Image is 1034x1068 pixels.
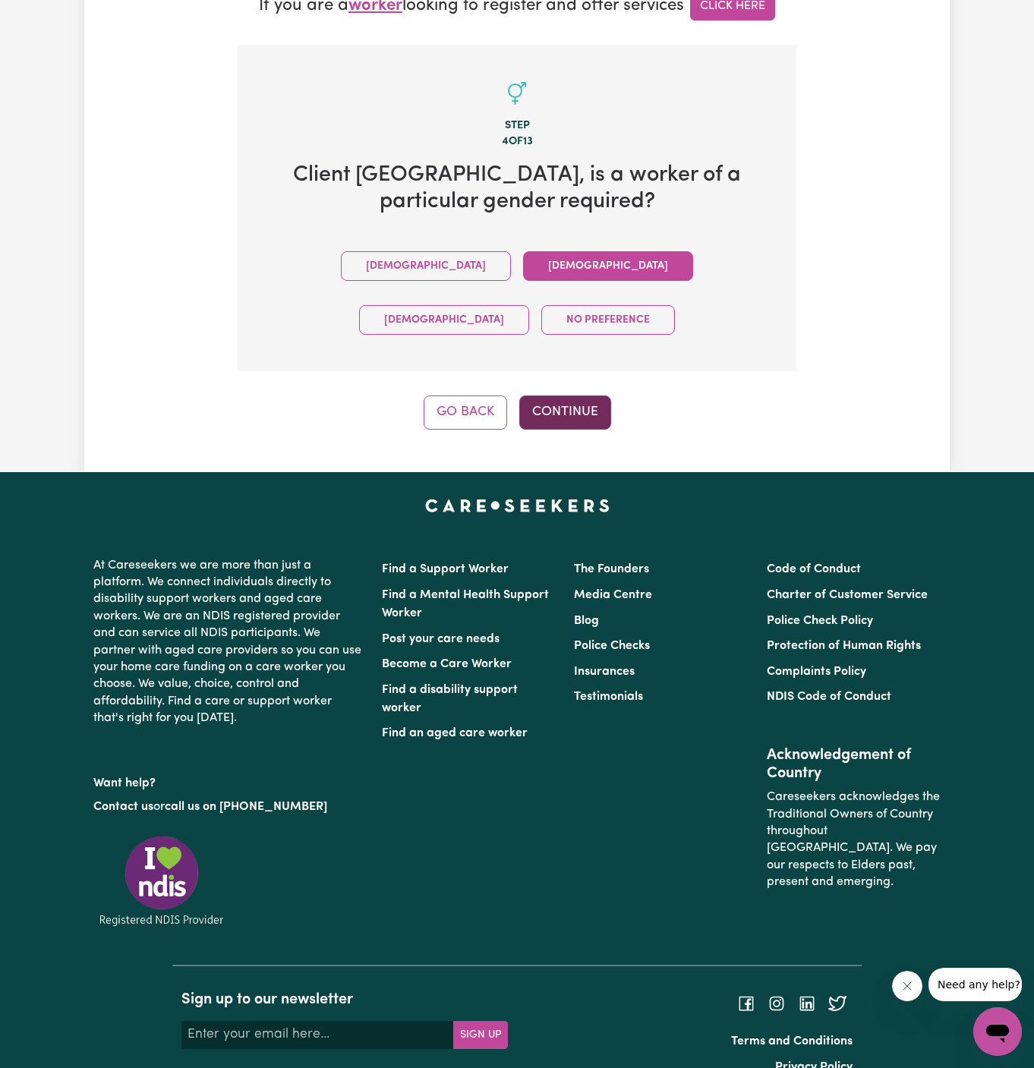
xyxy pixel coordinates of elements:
[93,801,153,813] a: Contact us
[798,997,816,1010] a: Follow Careseekers on LinkedIn
[767,746,941,783] h2: Acknowledgement of Country
[767,640,921,652] a: Protection of Human Rights
[523,251,693,281] button: [DEMOGRAPHIC_DATA]
[828,997,846,1010] a: Follow Careseekers on Twitter
[574,615,599,627] a: Blog
[731,1035,853,1048] a: Terms and Conditions
[262,162,772,215] h2: Client [GEOGRAPHIC_DATA] , is a worker of a particular gender required?
[93,792,364,821] p: or
[574,640,650,652] a: Police Checks
[574,691,643,703] a: Testimonials
[928,968,1022,1001] iframe: Message from company
[382,633,500,645] a: Post your care needs
[382,658,512,670] a: Become a Care Worker
[767,691,891,703] a: NDIS Code of Conduct
[574,589,652,601] a: Media Centre
[767,666,866,678] a: Complaints Policy
[93,769,364,792] p: Want help?
[767,589,928,601] a: Charter of Customer Service
[574,563,649,575] a: The Founders
[341,251,511,281] button: [DEMOGRAPHIC_DATA]
[737,997,755,1010] a: Follow Careseekers on Facebook
[359,305,529,335] button: [DEMOGRAPHIC_DATA]
[519,395,611,429] button: Continue
[262,134,772,150] div: 4 of 13
[453,1021,508,1048] button: Subscribe
[382,589,549,619] a: Find a Mental Health Support Worker
[165,801,327,813] a: call us on [PHONE_NUMBER]
[181,1021,454,1048] input: Enter your email here...
[892,971,922,1001] iframe: Close message
[93,833,230,928] img: Registered NDIS provider
[767,615,873,627] a: Police Check Policy
[767,563,861,575] a: Code of Conduct
[425,499,610,512] a: Careseekers home page
[768,997,786,1010] a: Follow Careseekers on Instagram
[93,551,364,733] p: At Careseekers we are more than just a platform. We connect individuals directly to disability su...
[262,118,772,134] div: Step
[574,666,635,678] a: Insurances
[541,305,675,335] button: No preference
[424,395,507,429] button: Go Back
[973,1007,1022,1056] iframe: Button to launch messaging window
[382,563,509,575] a: Find a Support Worker
[181,991,508,1009] h2: Sign up to our newsletter
[767,783,941,896] p: Careseekers acknowledges the Traditional Owners of Country throughout [GEOGRAPHIC_DATA]. We pay o...
[382,727,528,739] a: Find an aged care worker
[382,684,518,714] a: Find a disability support worker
